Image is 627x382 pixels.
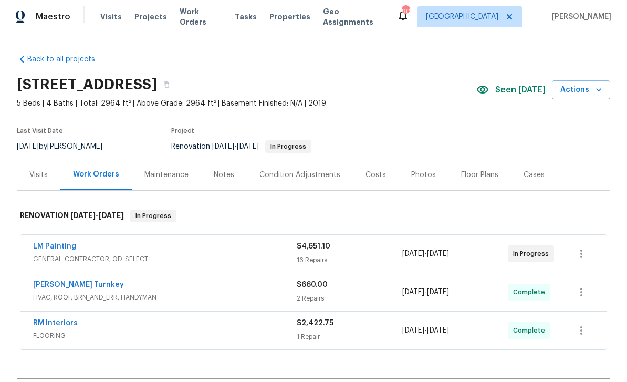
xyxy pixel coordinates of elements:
[365,170,386,180] div: Costs
[297,281,328,288] span: $660.00
[524,170,545,180] div: Cases
[33,319,78,327] a: RM Interiors
[131,211,175,221] span: In Progress
[513,325,549,336] span: Complete
[297,243,330,250] span: $4,651.10
[402,327,424,334] span: [DATE]
[297,255,402,265] div: 16 Repairs
[402,288,424,296] span: [DATE]
[402,325,449,336] span: -
[402,6,409,17] div: 90
[513,287,549,297] span: Complete
[427,288,449,296] span: [DATE]
[17,143,39,150] span: [DATE]
[427,327,449,334] span: [DATE]
[17,98,476,109] span: 5 Beds | 4 Baths | Total: 2964 ft² | Above Grade: 2964 ft² | Basement Finished: N/A | 2019
[100,12,122,22] span: Visits
[214,170,234,180] div: Notes
[17,79,157,90] h2: [STREET_ADDRESS]
[297,319,333,327] span: $2,422.75
[73,169,119,180] div: Work Orders
[33,243,76,250] a: LM Painting
[411,170,436,180] div: Photos
[402,287,449,297] span: -
[70,212,124,219] span: -
[259,170,340,180] div: Condition Adjustments
[266,143,310,150] span: In Progress
[560,84,602,97] span: Actions
[29,170,48,180] div: Visits
[402,249,449,259] span: -
[144,170,189,180] div: Maintenance
[36,12,70,22] span: Maestro
[427,250,449,257] span: [DATE]
[17,54,118,65] a: Back to all projects
[17,128,63,134] span: Last Visit Date
[548,12,611,22] span: [PERSON_NAME]
[212,143,234,150] span: [DATE]
[33,281,124,288] a: [PERSON_NAME] Turnkey
[70,212,96,219] span: [DATE]
[134,12,167,22] span: Projects
[235,13,257,20] span: Tasks
[513,249,553,259] span: In Progress
[323,6,384,27] span: Geo Assignments
[212,143,259,150] span: -
[33,331,297,341] span: FLOORING
[237,143,259,150] span: [DATE]
[297,332,402,342] div: 1 Repair
[99,212,124,219] span: [DATE]
[495,85,546,95] span: Seen [DATE]
[171,128,194,134] span: Project
[269,12,310,22] span: Properties
[33,254,297,264] span: GENERAL_CONTRACTOR, OD_SELECT
[157,75,176,94] button: Copy Address
[180,6,222,27] span: Work Orders
[402,250,424,257] span: [DATE]
[17,140,115,153] div: by [PERSON_NAME]
[17,199,610,233] div: RENOVATION [DATE]-[DATE]In Progress
[552,80,610,100] button: Actions
[33,292,297,303] span: HVAC, ROOF, BRN_AND_LRR, HANDYMAN
[426,12,498,22] span: [GEOGRAPHIC_DATA]
[297,293,402,304] div: 2 Repairs
[20,210,124,222] h6: RENOVATION
[171,143,311,150] span: Renovation
[461,170,498,180] div: Floor Plans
